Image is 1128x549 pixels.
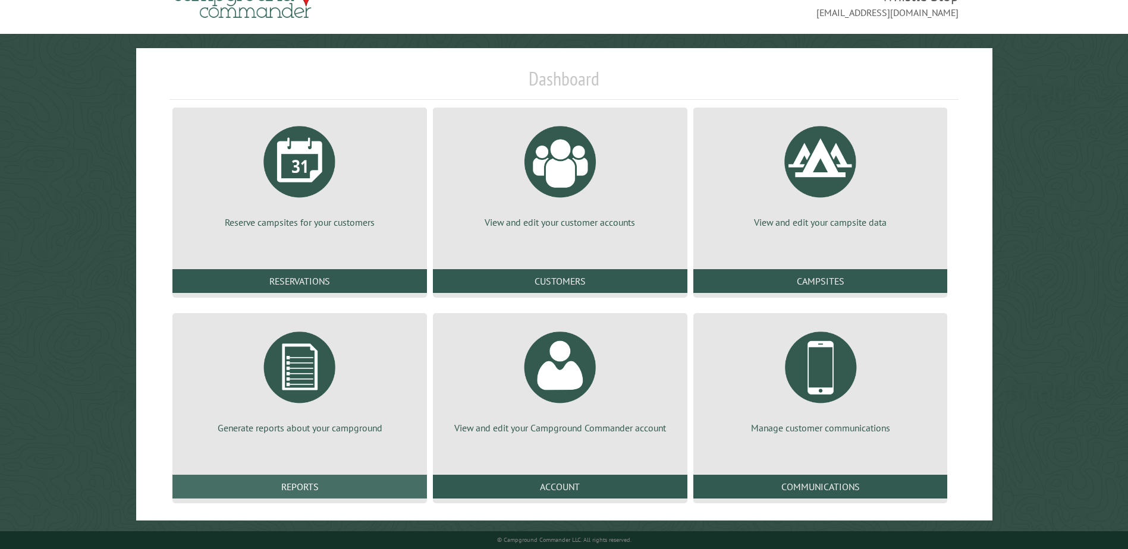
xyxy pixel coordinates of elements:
p: View and edit your campsite data [708,216,934,229]
a: Generate reports about your campground [187,323,413,434]
a: Reservations [172,269,427,293]
p: Manage customer communications [708,421,934,434]
h1: Dashboard [169,67,958,100]
a: View and edit your customer accounts [447,117,673,229]
a: View and edit your campsite data [708,117,934,229]
p: View and edit your customer accounts [447,216,673,229]
a: View and edit your Campground Commander account [447,323,673,434]
a: Reserve campsites for your customers [187,117,413,229]
a: Manage customer communications [708,323,934,434]
p: View and edit your Campground Commander account [447,421,673,434]
a: Reports [172,475,427,498]
a: Communications [693,475,948,498]
a: Account [433,475,687,498]
p: Generate reports about your campground [187,421,413,434]
p: Reserve campsites for your customers [187,216,413,229]
small: © Campground Commander LLC. All rights reserved. [497,536,631,544]
a: Customers [433,269,687,293]
a: Campsites [693,269,948,293]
